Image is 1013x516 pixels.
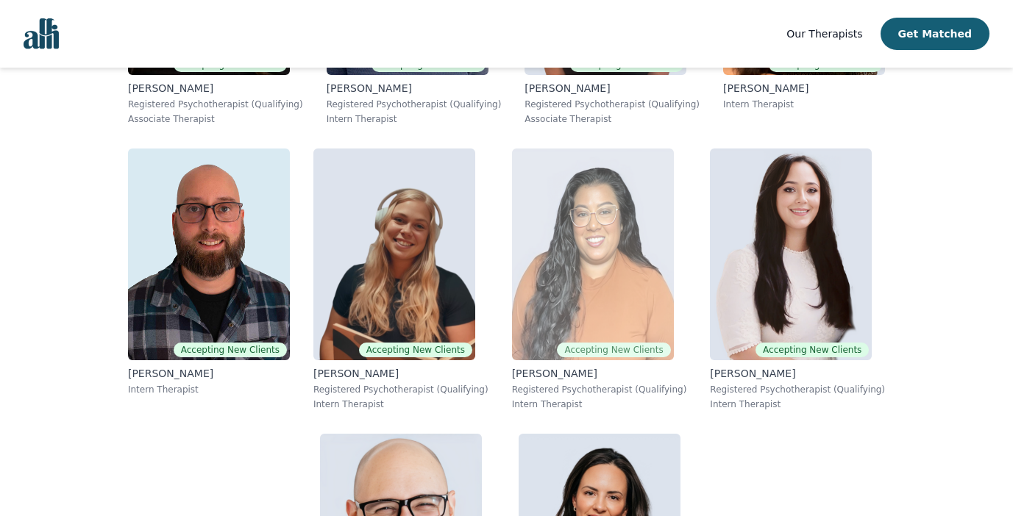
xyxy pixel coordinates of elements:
[557,343,670,357] span: Accepting New Clients
[128,148,290,360] img: Benjamin_Bedecki
[313,366,488,381] p: [PERSON_NAME]
[512,148,674,360] img: Christina_Persaud
[174,343,287,357] span: Accepting New Clients
[710,384,885,395] p: Registered Psychotherapist (Qualifying)
[128,384,290,395] p: Intern Therapist
[723,98,885,110] p: Intern Therapist
[512,398,687,410] p: Intern Therapist
[128,113,303,125] p: Associate Therapist
[525,113,700,125] p: Associate Therapist
[881,18,989,50] button: Get Matched
[128,98,303,110] p: Registered Psychotherapist (Qualifying)
[327,81,502,96] p: [PERSON_NAME]
[723,81,885,96] p: [PERSON_NAME]
[710,398,885,410] p: Intern Therapist
[525,81,700,96] p: [PERSON_NAME]
[116,137,302,422] a: Benjamin_BedeckiAccepting New Clients[PERSON_NAME]Intern Therapist
[24,18,59,49] img: alli logo
[512,384,687,395] p: Registered Psychotherapist (Qualifying)
[128,366,290,381] p: [PERSON_NAME]
[512,366,687,381] p: [PERSON_NAME]
[313,398,488,410] p: Intern Therapist
[327,113,502,125] p: Intern Therapist
[756,343,869,357] span: Accepting New Clients
[359,343,472,357] span: Accepting New Clients
[302,137,500,422] a: Emerald_WeningerAccepting New Clients[PERSON_NAME]Registered Psychotherapist (Qualifying)Intern T...
[327,98,502,110] p: Registered Psychotherapist (Qualifying)
[786,25,862,43] a: Our Therapists
[313,384,488,395] p: Registered Psychotherapist (Qualifying)
[525,98,700,110] p: Registered Psychotherapist (Qualifying)
[710,148,872,360] img: Gloria_Zambrano
[786,28,862,40] span: Our Therapists
[698,137,897,422] a: Gloria_ZambranoAccepting New Clients[PERSON_NAME]Registered Psychotherapist (Qualifying)Intern Th...
[313,148,475,360] img: Emerald_Weninger
[710,366,885,381] p: [PERSON_NAME]
[128,81,303,96] p: [PERSON_NAME]
[500,137,699,422] a: Christina_PersaudAccepting New Clients[PERSON_NAME]Registered Psychotherapist (Qualifying)Intern ...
